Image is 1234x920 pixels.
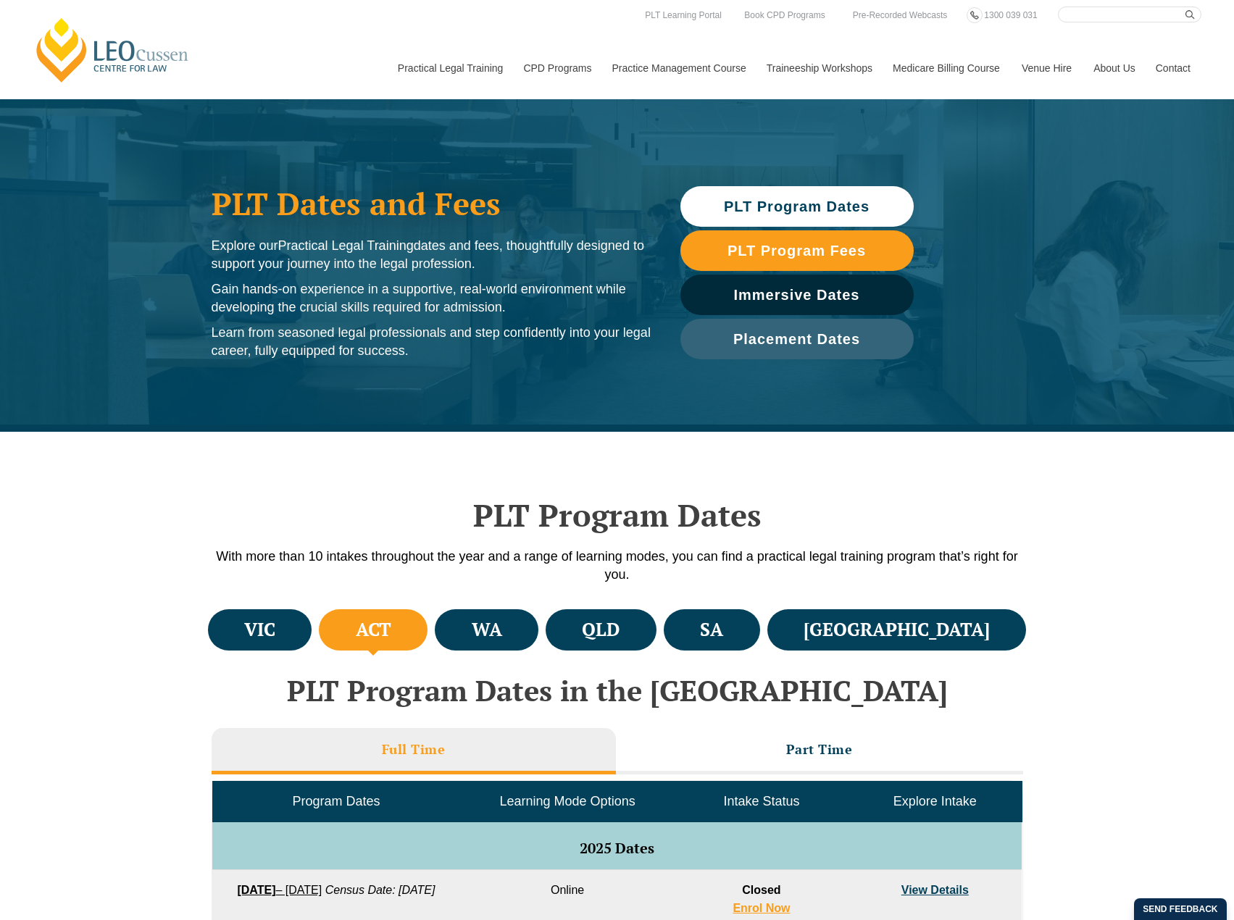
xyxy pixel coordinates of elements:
[237,884,322,896] a: [DATE]– [DATE]
[382,741,446,758] h3: Full Time
[325,884,435,896] em: Census Date: [DATE]
[204,674,1030,706] h2: PLT Program Dates in the [GEOGRAPHIC_DATA]
[724,199,870,214] span: PLT Program Dates
[1137,823,1198,884] iframe: LiveChat chat widget
[733,902,790,914] a: Enrol Now
[500,794,635,808] span: Learning Mode Options
[212,280,651,317] p: Gain hands-on experience in a supportive, real-world environment while developing the crucial ski...
[1145,37,1201,99] a: Contact
[237,884,275,896] strong: [DATE]
[212,237,651,273] p: Explore our dates and fees, thoughtfully designed to support your journey into the legal profession.
[700,618,723,642] h4: SA
[723,794,799,808] span: Intake Status
[601,37,756,99] a: Practice Management Course
[387,37,513,99] a: Practical Legal Training
[680,319,914,359] a: Placement Dates
[680,186,914,227] a: PLT Program Dates
[680,230,914,271] a: PLT Program Fees
[641,7,725,23] a: PLT Learning Portal
[984,10,1037,20] span: 1300 039 031
[901,884,969,896] a: View Details
[580,838,654,858] span: 2025 Dates
[244,618,275,642] h4: VIC
[1011,37,1083,99] a: Venue Hire
[204,548,1030,584] p: With more than 10 intakes throughout the year and a range of learning modes, you can find a pract...
[582,618,620,642] h4: QLD
[212,324,651,360] p: Learn from seasoned legal professionals and step confidently into your legal career, fully equipp...
[742,884,780,896] span: Closed
[756,37,882,99] a: Traineeship Workshops
[893,794,977,808] span: Explore Intake
[786,741,853,758] h3: Part Time
[680,275,914,315] a: Immersive Dates
[882,37,1011,99] a: Medicare Billing Course
[278,238,414,253] span: Practical Legal Training
[849,7,951,23] a: Pre-Recorded Webcasts
[980,7,1041,23] a: 1300 039 031
[741,7,828,23] a: Book CPD Programs
[212,185,651,222] h1: PLT Dates and Fees
[728,243,866,258] span: PLT Program Fees
[733,332,860,346] span: Placement Dates
[356,618,391,642] h4: ACT
[33,16,193,84] a: [PERSON_NAME] Centre for Law
[292,794,380,808] span: Program Dates
[1083,37,1145,99] a: About Us
[204,497,1030,533] h2: PLT Program Dates
[512,37,601,99] a: CPD Programs
[734,288,860,302] span: Immersive Dates
[472,618,502,642] h4: WA
[804,618,990,642] h4: [GEOGRAPHIC_DATA]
